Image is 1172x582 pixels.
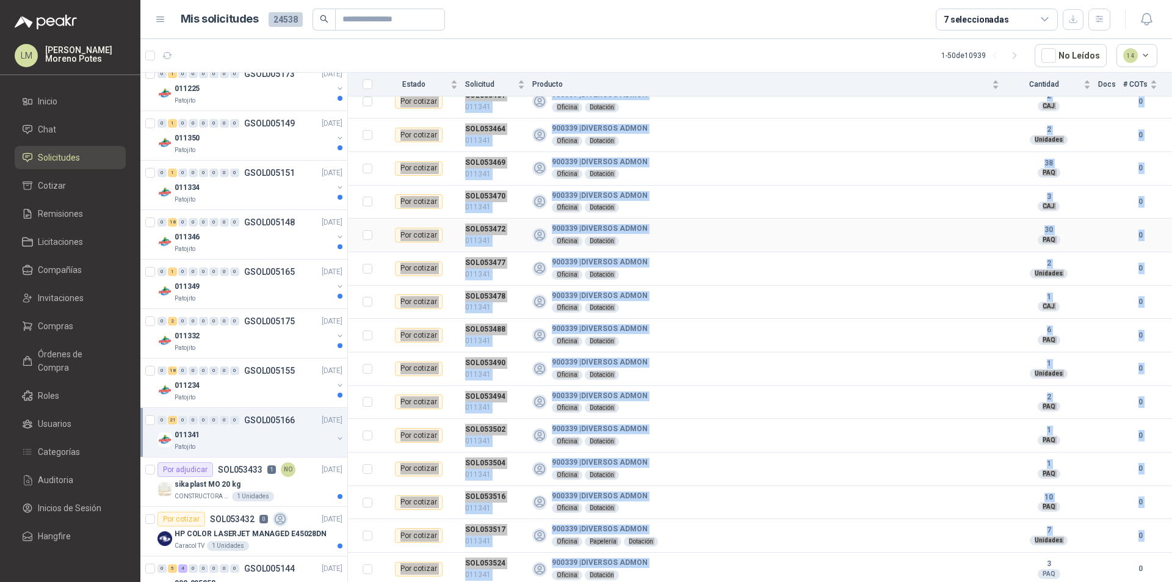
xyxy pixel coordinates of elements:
div: Dotación [585,270,619,280]
div: 1 [168,267,177,276]
a: 0 1 0 0 0 0 0 0 GSOL005165[DATE] Company Logo011349Patojito [157,264,345,304]
div: Por cotizar [157,512,205,526]
a: SOL053477 [465,258,505,267]
div: Oficina [552,336,582,346]
div: 0 [220,70,229,78]
b: SOL053470 [465,192,505,200]
p: Patojito [175,393,195,402]
div: 0 [230,366,239,375]
p: [DATE] [322,266,342,278]
b: 0 [1123,396,1157,408]
span: Roles [38,389,59,402]
span: Órdenes de Compra [38,347,114,374]
p: [DATE] [322,316,342,327]
a: 0 1 0 0 0 0 0 0 GSOL005149[DATE] Company Logo011350Patojito [157,116,345,155]
span: Solicitudes [38,151,80,164]
div: Por cotizar [395,362,443,376]
p: GSOL005149 [244,119,295,128]
p: [DATE] [322,217,342,228]
div: Por cotizar [395,94,443,109]
b: SOL053490 [465,358,505,367]
th: Cantidad [1007,73,1098,96]
div: 1 - 50 de 10939 [941,46,1025,65]
div: Oficina [552,203,582,213]
div: 0 [189,70,198,78]
a: SOL053469 [465,158,505,167]
a: Cotizar [15,174,126,197]
a: Por cotizarSOL0534320[DATE] Company LogoHP COLOR LASERJET MANAGED E45028DNCaracol TV1 Unidades [140,507,347,556]
th: Estado [380,73,465,96]
p: HP COLOR LASERJET MANAGED E45028DN [175,528,327,540]
p: 011332 [175,330,200,342]
p: 011234 [175,380,200,391]
div: 1 [168,119,177,128]
button: 14 [1116,44,1158,67]
th: Solicitud [465,73,532,96]
div: Por cotizar [395,194,443,209]
p: 011341 [465,335,525,347]
b: 900339 | DIVERSOS ADMON [552,191,648,201]
a: Órdenes de Compra [15,343,126,379]
div: 5 [168,564,177,573]
p: Patojito [175,96,195,106]
span: Usuarios [38,417,71,431]
div: 0 [199,366,208,375]
div: Dotación [585,169,619,179]
b: 0 [1123,196,1157,208]
p: Patojito [175,244,195,254]
div: 0 [209,366,219,375]
div: 0 [230,267,239,276]
img: Company Logo [157,284,172,299]
div: 0 [199,169,208,177]
a: Compañías [15,258,126,282]
b: 0 [1123,363,1157,374]
div: 1 [168,169,177,177]
img: Company Logo [157,136,172,150]
span: Cantidad [1007,80,1081,89]
div: 0 [209,119,219,128]
div: Por cotizar [395,328,443,343]
div: 0 [178,317,187,326]
div: 0 [178,267,187,276]
div: 0 [230,218,239,227]
p: Patojito [175,442,195,452]
div: 0 [230,119,239,128]
b: 900339 | DIVERSOS ADMON [552,358,648,368]
span: Invitaciones [38,291,84,305]
div: Por cotizar [395,128,443,142]
p: 011341 [465,101,525,113]
div: 0 [220,169,229,177]
b: 1 [1007,293,1091,302]
div: PAQ [1038,168,1060,178]
a: Compras [15,315,126,338]
div: 0 [230,416,239,424]
p: [PERSON_NAME] Moreno Potes [45,46,126,63]
b: 2 [1007,393,1091,402]
div: Unidades [1030,369,1068,379]
span: Estado [380,80,448,89]
a: Categorías [15,440,126,464]
a: Inicios de Sesión [15,497,126,520]
b: 38 [1007,159,1091,169]
div: 18 [168,218,177,227]
p: [DATE] [322,118,342,129]
div: 0 [199,119,208,128]
div: 0 [220,564,229,573]
p: 011334 [175,182,200,194]
div: Oficina [552,303,582,313]
b: 900339 | DIVERSOS ADMON [552,324,648,334]
img: Logo peakr [15,15,77,29]
span: # COTs [1123,80,1148,89]
a: SOL053488 [465,325,505,333]
b: 900339 | DIVERSOS ADMON [552,391,648,401]
b: 2 [1007,259,1091,269]
a: Remisiones [15,202,126,225]
div: Oficina [552,136,582,146]
span: Producto [532,80,989,89]
div: 1 Unidades [207,541,249,551]
span: Cotizar [38,179,66,192]
div: Por cotizar [395,294,443,309]
p: [DATE] [322,415,342,426]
